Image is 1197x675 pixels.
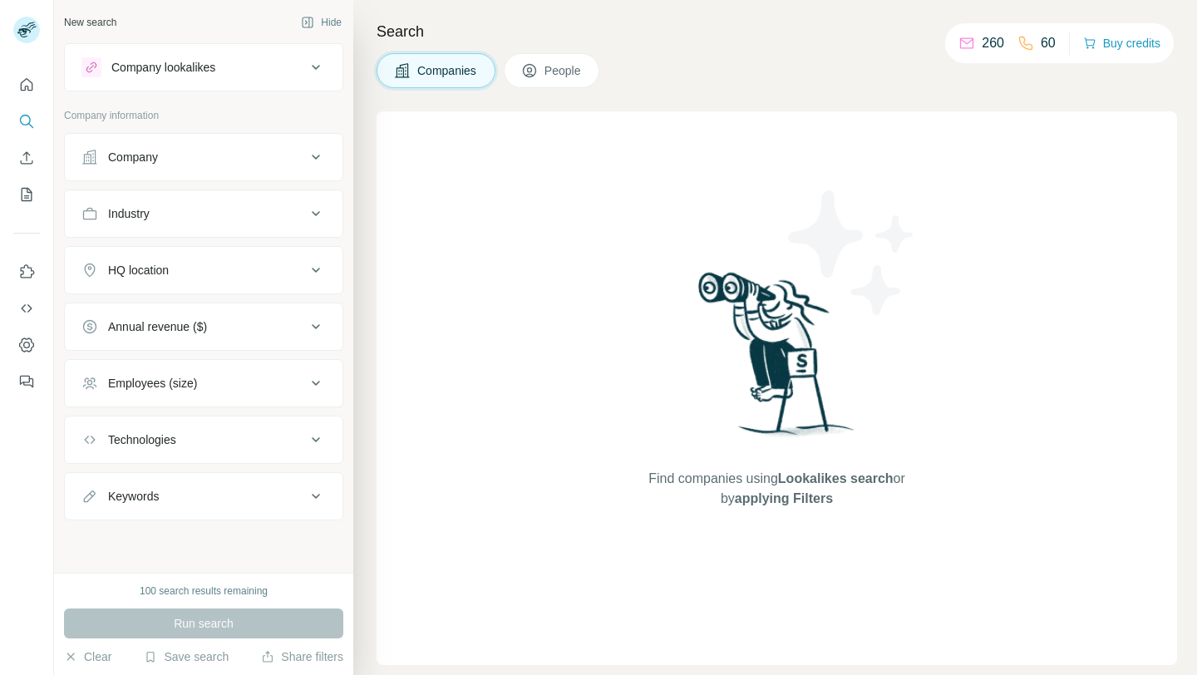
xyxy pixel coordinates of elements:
button: Enrich CSV [13,143,40,173]
img: Surfe Illustration - Woman searching with binoculars [691,268,864,453]
span: Find companies using or by [643,469,909,509]
div: HQ location [108,262,169,278]
button: Quick start [13,70,40,100]
button: Buy credits [1083,32,1160,55]
button: Feedback [13,367,40,397]
button: Clear [64,648,111,665]
div: New search [64,15,116,30]
span: Companies [417,62,478,79]
button: Dashboard [13,330,40,360]
span: People [544,62,583,79]
button: Keywords [65,476,342,516]
div: 100 search results remaining [140,584,268,599]
span: Lookalikes search [778,471,894,485]
button: Company [65,137,342,177]
button: Save search [144,648,229,665]
img: Surfe Illustration - Stars [777,178,927,328]
div: Company [108,149,158,165]
button: My lists [13,180,40,209]
div: Technologies [108,431,176,448]
button: Use Surfe on LinkedIn [13,257,40,287]
button: Technologies [65,420,342,460]
button: Industry [65,194,342,234]
button: Annual revenue ($) [65,307,342,347]
span: applying Filters [735,491,833,505]
div: Annual revenue ($) [108,318,207,335]
p: Company information [64,108,343,123]
div: Company lookalikes [111,59,215,76]
h4: Search [377,20,1177,43]
p: 260 [982,33,1004,53]
button: Share filters [261,648,343,665]
button: Hide [289,10,353,35]
button: Use Surfe API [13,293,40,323]
button: Company lookalikes [65,47,342,87]
div: Keywords [108,488,159,505]
button: Employees (size) [65,363,342,403]
button: HQ location [65,250,342,290]
div: Industry [108,205,150,222]
button: Search [13,106,40,136]
div: Employees (size) [108,375,197,392]
p: 60 [1041,33,1056,53]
